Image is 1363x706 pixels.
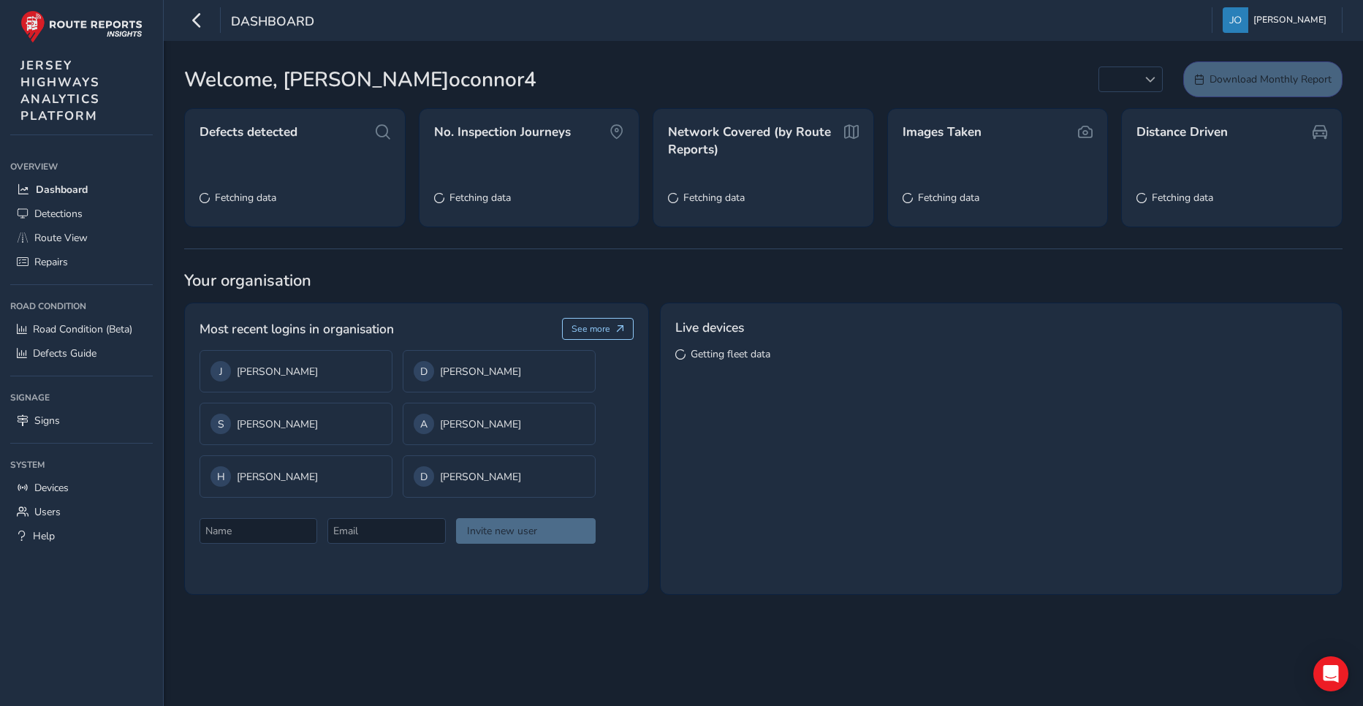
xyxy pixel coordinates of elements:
div: [PERSON_NAME] [210,361,381,382]
span: Signs [34,414,60,428]
span: H [217,470,225,484]
span: Fetching data [215,191,276,205]
div: Overview [10,156,153,178]
span: Fetching data [1152,191,1213,205]
span: Distance Driven [1136,124,1228,141]
img: diamond-layout [1223,7,1248,33]
span: J [219,365,223,379]
input: Name [200,518,317,544]
span: Repairs [34,255,68,269]
span: No. Inspection Journeys [434,124,571,141]
a: Dashboard [10,178,153,202]
span: Devices [34,481,69,495]
span: Defects detected [200,124,297,141]
a: Road Condition (Beta) [10,317,153,341]
div: Open Intercom Messenger [1313,656,1348,691]
span: Users [34,505,61,519]
span: Your organisation [184,270,1343,292]
button: [PERSON_NAME] [1223,7,1332,33]
div: System [10,454,153,476]
div: Road Condition [10,295,153,317]
a: Users [10,500,153,524]
span: Road Condition (Beta) [33,322,132,336]
span: [PERSON_NAME] [1253,7,1326,33]
span: Dashboard [231,12,314,33]
div: Signage [10,387,153,409]
span: D [420,470,428,484]
button: See more [562,318,634,340]
a: Help [10,524,153,548]
span: Network Covered (by Route Reports) [668,124,840,158]
span: Fetching data [918,191,979,205]
div: [PERSON_NAME] [210,466,381,487]
div: [PERSON_NAME] [210,414,381,434]
a: Detections [10,202,153,226]
span: See more [572,323,610,335]
div: [PERSON_NAME] [414,361,585,382]
span: Defects Guide [33,346,96,360]
span: Images Taken [903,124,982,141]
span: Fetching data [683,191,745,205]
a: Route View [10,226,153,250]
img: rr logo [20,10,143,43]
div: [PERSON_NAME] [414,414,585,434]
a: Devices [10,476,153,500]
span: A [420,417,428,431]
a: Defects Guide [10,341,153,365]
span: S [218,417,224,431]
span: Dashboard [36,183,88,197]
span: Detections [34,207,83,221]
span: Welcome, [PERSON_NAME]oconnor4 [184,64,536,95]
span: Help [33,529,55,543]
span: JERSEY HIGHWAYS ANALYTICS PLATFORM [20,57,100,124]
span: Getting fleet data [691,347,770,361]
div: [PERSON_NAME] [414,466,585,487]
a: Signs [10,409,153,433]
input: Email [327,518,445,544]
span: Live devices [675,318,744,337]
span: D [420,365,428,379]
span: Route View [34,231,88,245]
span: Fetching data [449,191,511,205]
a: Repairs [10,250,153,274]
span: Most recent logins in organisation [200,319,394,338]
